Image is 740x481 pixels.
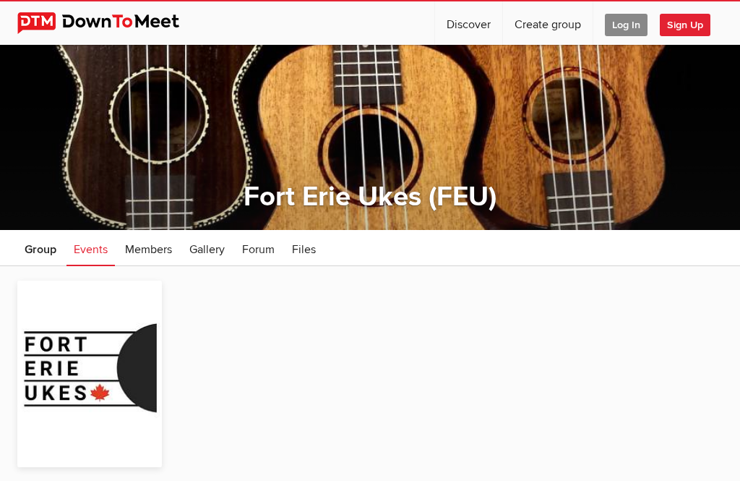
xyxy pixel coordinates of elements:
a: Log In [593,1,659,45]
a: Sign Up [660,1,722,45]
a: Members [118,230,179,266]
span: Files [292,242,316,257]
span: Members [125,242,172,257]
span: Group [25,242,56,257]
a: Forum [235,230,282,266]
a: Create group [503,1,593,45]
span: Gallery [189,242,225,257]
img: DownToMeet [17,12,202,34]
span: Log In [605,14,647,36]
span: Sign Up [660,14,710,36]
span: Events [74,242,108,257]
img: Fort Erie Ukes (FEU) [17,281,162,467]
span: Forum [242,242,275,257]
a: Discover [435,1,502,45]
a: Files [285,230,323,266]
a: Group [17,230,64,266]
a: Fort Erie Ukes (FEU) [244,180,496,213]
a: Events [66,230,115,266]
a: Gallery [182,230,232,266]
